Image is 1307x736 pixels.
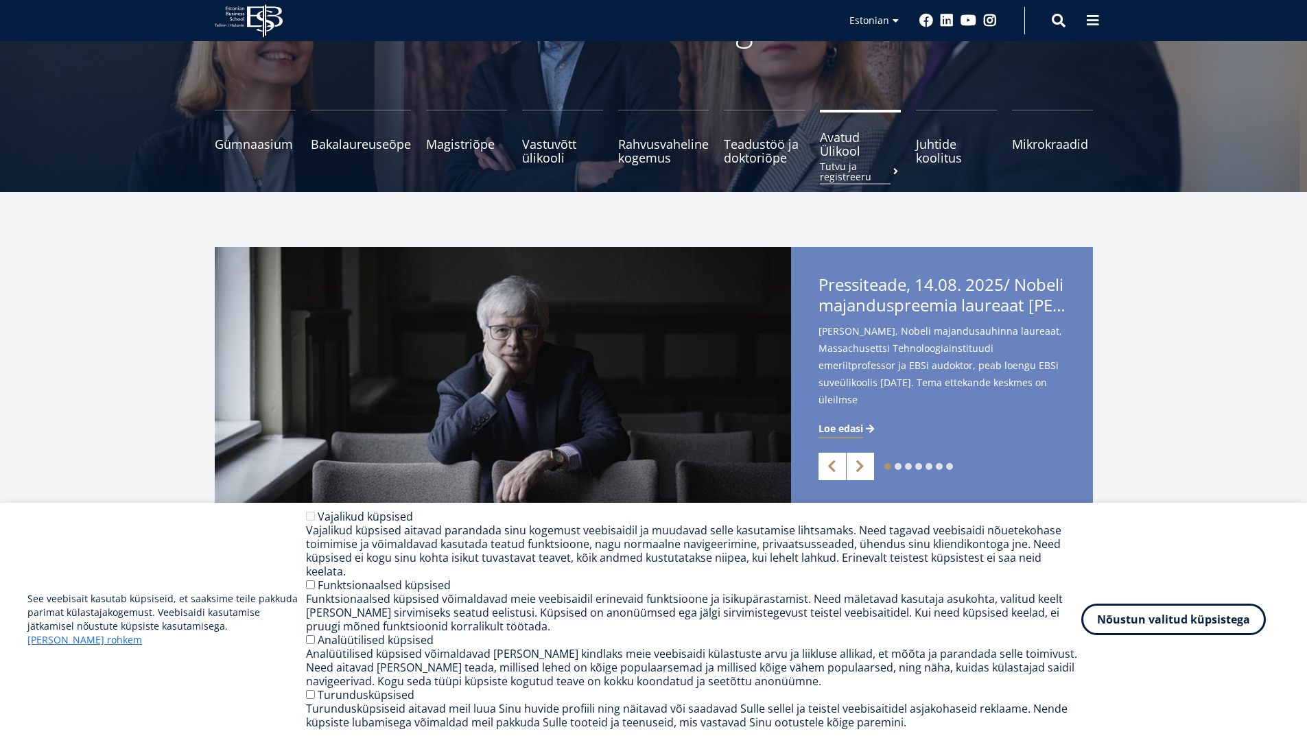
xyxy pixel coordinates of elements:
[290,7,1017,48] p: Vastutusteadlik kogukond
[426,110,507,165] a: Magistriõpe
[311,110,411,165] a: Bakalaureuseõpe
[724,137,805,165] span: Teadustöö ja doktoriõpe
[215,110,296,165] a: Gümnaasium
[1081,604,1266,635] button: Nõustun valitud küpsistega
[522,137,603,165] span: Vastuvõtt ülikooli
[426,137,507,151] span: Magistriõpe
[724,110,805,165] a: Teadustöö ja doktoriõpe
[27,592,306,647] p: See veebisait kasutab küpsiseid, et saaksime teile pakkuda parimat külastajakogemust. Veebisaidi ...
[1012,110,1093,165] a: Mikrokraadid
[915,463,922,470] a: 4
[215,137,296,151] span: Gümnaasium
[618,110,709,165] a: Rahvusvaheline kogemus
[306,647,1081,688] div: Analüütilised küpsised võimaldavad [PERSON_NAME] kindlaks meie veebisaidi külastuste arvu ja liik...
[819,453,846,480] a: Previous
[318,632,434,648] label: Analüütilised küpsised
[940,14,954,27] a: Linkedin
[919,14,933,27] a: Facebook
[318,687,414,702] label: Turundusküpsised
[819,322,1065,430] span: [PERSON_NAME], Nobeli majandusauhinna laureaat, Massachusettsi Tehnoloogiainstituudi emeriitprofe...
[916,137,997,165] span: Juhtide koolitus
[936,463,943,470] a: 6
[820,161,901,182] small: Tutvu ja registreeru
[884,463,891,470] a: 1
[27,633,142,647] a: [PERSON_NAME] rohkem
[306,592,1081,633] div: Funktsionaalsed küpsised võimaldavad meie veebisaidil erinevaid funktsioone ja isikupärastamist. ...
[819,295,1065,316] span: majanduspreemia laureaat [PERSON_NAME] esineb EBSi suveülikoolis
[522,110,603,165] a: Vastuvõtt ülikooli
[895,463,902,470] a: 2
[946,463,953,470] a: 7
[916,110,997,165] a: Juhtide koolitus
[306,702,1081,729] div: Turundusküpsiseid aitavad meil luua Sinu huvide profiili ning näitavad või saadavad Sulle sellel ...
[1012,137,1093,151] span: Mikrokraadid
[847,453,874,480] a: Next
[820,110,901,165] a: Avatud ÜlikoolTutvu ja registreeru
[820,130,901,158] span: Avatud Ülikool
[318,578,451,593] label: Funktsionaalsed küpsised
[819,274,1065,320] span: Pressiteade, 14.08. 2025/ Nobeli
[215,247,791,508] img: a
[311,137,411,151] span: Bakalaureuseõpe
[905,463,912,470] a: 3
[983,14,997,27] a: Instagram
[618,137,709,165] span: Rahvusvaheline kogemus
[926,463,932,470] a: 5
[819,422,863,436] span: Loe edasi
[819,422,877,436] a: Loe edasi
[961,14,976,27] a: Youtube
[306,523,1081,578] div: Vajalikud küpsised aitavad parandada sinu kogemust veebisaidil ja muudavad selle kasutamise lihts...
[318,509,413,524] label: Vajalikud küpsised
